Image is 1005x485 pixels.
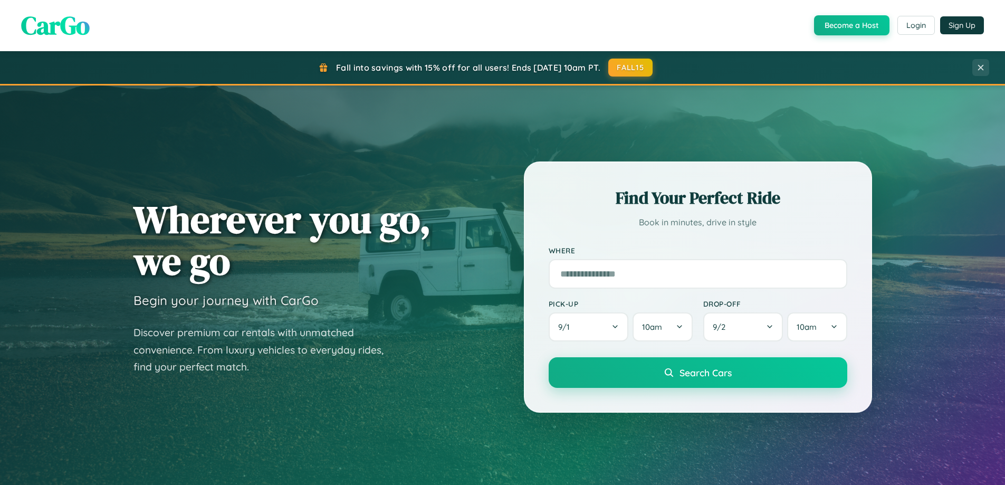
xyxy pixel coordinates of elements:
[703,299,847,308] label: Drop-off
[608,59,653,77] button: FALL15
[787,312,847,341] button: 10am
[21,8,90,43] span: CarGo
[940,16,984,34] button: Sign Up
[814,15,889,35] button: Become a Host
[633,312,692,341] button: 10am
[703,312,783,341] button: 9/2
[642,322,662,332] span: 10am
[133,198,431,282] h1: Wherever you go, we go
[549,299,693,308] label: Pick-up
[549,246,847,255] label: Where
[549,215,847,230] p: Book in minutes, drive in style
[133,324,397,376] p: Discover premium car rentals with unmatched convenience. From luxury vehicles to everyday rides, ...
[558,322,575,332] span: 9 / 1
[797,322,817,332] span: 10am
[133,292,319,308] h3: Begin your journey with CarGo
[679,367,732,378] span: Search Cars
[336,62,600,73] span: Fall into savings with 15% off for all users! Ends [DATE] 10am PT.
[713,322,731,332] span: 9 / 2
[549,357,847,388] button: Search Cars
[549,186,847,210] h2: Find Your Perfect Ride
[897,16,935,35] button: Login
[549,312,629,341] button: 9/1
